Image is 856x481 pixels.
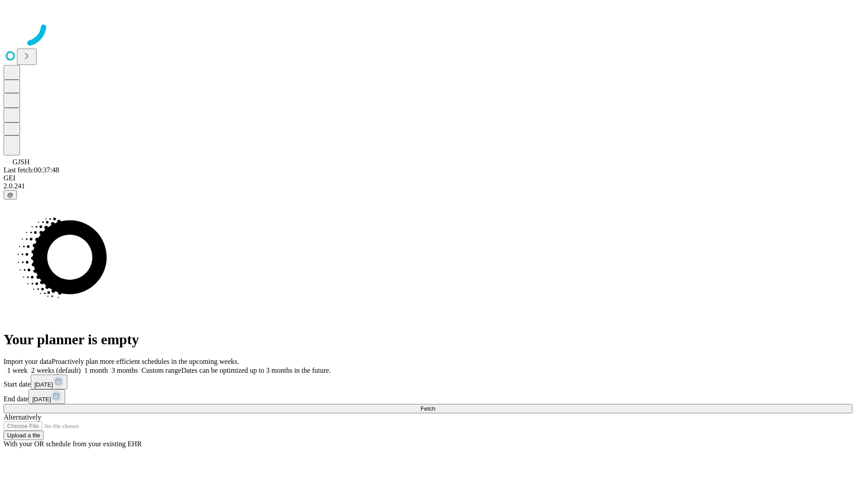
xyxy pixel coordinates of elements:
[420,405,435,412] span: Fetch
[4,375,852,389] div: Start date
[181,367,331,374] span: Dates can be optimized up to 3 months in the future.
[31,375,67,389] button: [DATE]
[4,389,852,404] div: End date
[4,413,41,421] span: Alternatively
[32,396,51,403] span: [DATE]
[4,174,852,182] div: GEI
[4,182,852,190] div: 2.0.241
[7,367,28,374] span: 1 week
[52,358,239,365] span: Proactively plan more efficient schedules in the upcoming weeks.
[4,404,852,413] button: Fetch
[34,381,53,388] span: [DATE]
[4,431,44,440] button: Upload a file
[12,158,29,166] span: GJSH
[4,358,52,365] span: Import your data
[29,389,65,404] button: [DATE]
[141,367,181,374] span: Custom range
[31,367,81,374] span: 2 weeks (default)
[111,367,138,374] span: 3 months
[7,192,13,198] span: @
[4,166,59,174] span: Last fetch: 00:37:48
[4,440,142,448] span: With your OR schedule from your existing EHR
[4,190,17,200] button: @
[84,367,108,374] span: 1 month
[4,331,852,348] h1: Your planner is empty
